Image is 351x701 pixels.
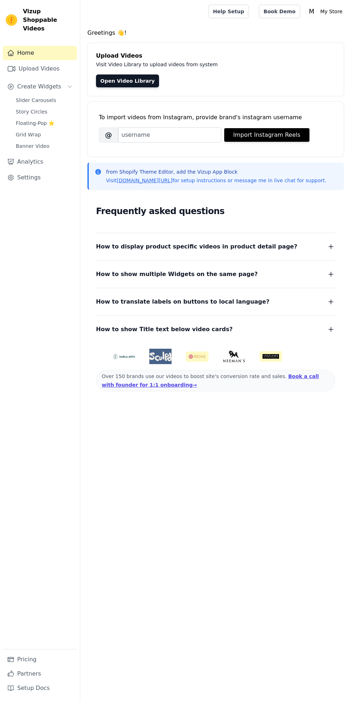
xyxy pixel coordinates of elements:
[102,373,319,388] a: Book a call with founder for 1:1 onboarding
[3,652,77,667] a: Pricing
[149,352,172,361] img: Sculpd US
[16,142,49,150] span: Banner Video
[186,352,208,362] img: Aachho
[3,46,77,60] a: Home
[224,128,309,142] button: Import Instagram Reels
[17,82,61,91] span: Create Widgets
[96,297,335,307] button: How to translate labels on buttons to local language?
[11,118,77,128] a: Floating-Pop ⭐
[106,177,326,184] p: Visit for setup instructions or message me in live chat for support.
[11,107,77,117] a: Story Circles
[260,351,282,362] img: Soulflower
[3,681,77,695] a: Setup Docs
[309,8,314,15] text: M
[3,79,77,94] button: Create Widgets
[96,324,233,334] span: How to show Title text below video cards?
[16,131,41,138] span: Grid Wrap
[317,5,345,18] p: My Store
[259,5,300,18] a: Book Demo
[99,113,332,122] div: To import videos from Instagram, provide brand's instagram username
[87,29,344,37] h4: Greetings 👋!
[106,168,326,175] p: from Shopify Theme Editor, add the Vizup App Block
[6,14,17,26] img: Vizup
[3,155,77,169] a: Analytics
[96,269,258,279] span: How to show multiple Widgets on the same page?
[3,667,77,681] a: Partners
[99,127,118,142] span: @
[11,95,77,105] a: Slider Carousels
[96,269,335,279] button: How to show multiple Widgets on the same page?
[118,127,221,142] input: username
[117,178,173,183] a: [DOMAIN_NAME][URL]
[16,108,47,115] span: Story Circles
[96,52,335,60] h4: Upload Videos
[3,62,77,76] a: Upload Videos
[11,130,77,140] a: Grid Wrap
[208,5,249,18] a: Help Setup
[96,324,335,334] button: How to show Title text below video cards?
[112,353,135,359] img: HarlaArts
[96,74,159,87] a: Open Video Library
[16,120,54,127] span: Floating-Pop ⭐
[223,350,245,362] img: Neeman's
[306,5,345,18] button: M My Store
[23,7,74,33] span: Vizup Shoppable Videos
[11,141,77,151] a: Banner Video
[96,297,269,307] span: How to translate labels on buttons to local language?
[16,97,56,104] span: Slider Carousels
[96,60,335,69] p: Visit Video Library to upload videos from system
[3,170,77,185] a: Settings
[96,242,297,252] span: How to display product specific videos in product detail page?
[96,204,335,218] h2: Frequently asked questions
[96,242,335,252] button: How to display product specific videos in product detail page?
